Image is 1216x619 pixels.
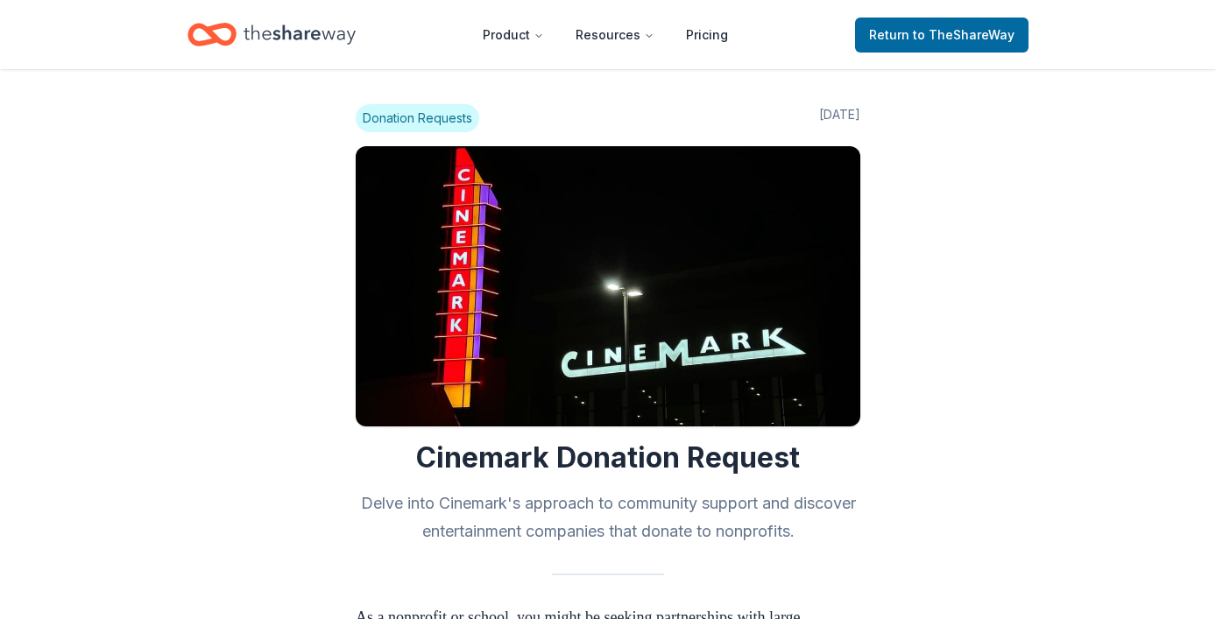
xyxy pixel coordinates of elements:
span: [DATE] [819,104,860,132]
a: Pricing [672,18,742,53]
a: Returnto TheShareWay [855,18,1029,53]
a: Home [187,14,356,55]
img: Image for Cinemark Donation Request [356,146,860,426]
nav: Main [469,14,742,55]
h1: Cinemark Donation Request [356,440,860,475]
span: Donation Requests [356,104,479,132]
button: Product [469,18,558,53]
span: to TheShareWay [913,27,1015,42]
h2: Delve into Cinemark's approach to community support and discover entertainment companies that don... [356,489,860,545]
button: Resources [562,18,668,53]
span: Return [869,25,1015,46]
